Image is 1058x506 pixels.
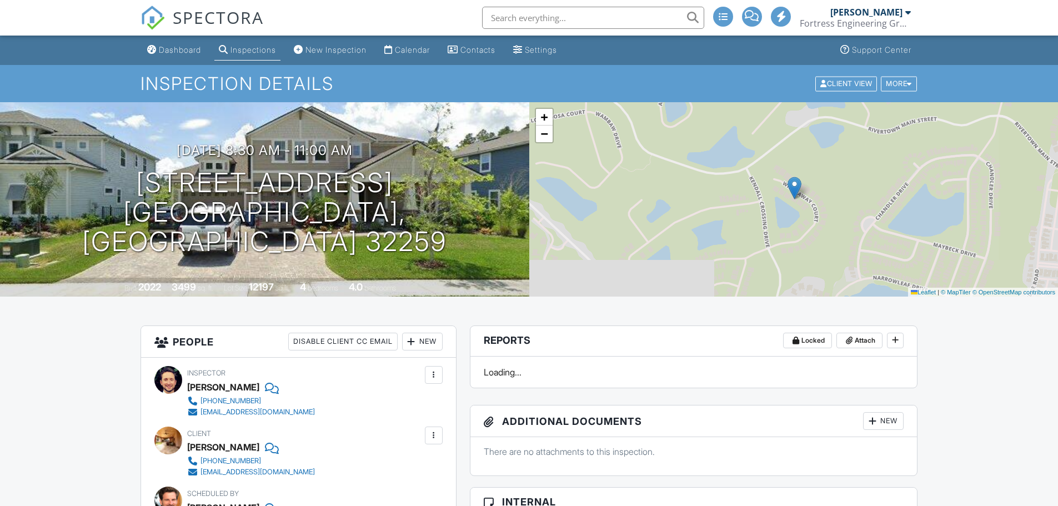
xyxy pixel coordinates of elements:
h1: Inspection Details [141,74,918,93]
div: [PERSON_NAME] [187,439,259,455]
span: Lot Size [224,284,247,292]
div: Calendar [395,45,430,54]
div: New [863,412,904,430]
a: SPECTORA [141,15,264,38]
a: © OpenStreetMap contributors [972,289,1055,295]
a: [PHONE_NUMBER] [187,455,315,467]
span: sq.ft. [275,284,289,292]
span: SPECTORA [173,6,264,29]
a: [EMAIL_ADDRESS][DOMAIN_NAME] [187,407,315,418]
div: Contacts [460,45,495,54]
div: [PERSON_NAME] [187,379,259,395]
span: bedrooms [308,284,338,292]
a: Contacts [443,40,500,61]
div: [PERSON_NAME] [830,7,902,18]
a: © MapTiler [941,289,971,295]
h1: [STREET_ADDRESS] [GEOGRAPHIC_DATA], [GEOGRAPHIC_DATA] 32259 [18,168,512,256]
a: Calendar [380,40,434,61]
a: Support Center [836,40,916,61]
div: Support Center [852,45,911,54]
h3: [DATE] 8:30 am - 11:00 am [177,143,353,158]
a: [PHONE_NUMBER] [187,395,315,407]
span: Built [124,284,137,292]
div: 2022 [138,281,161,293]
div: 4 [300,281,306,293]
p: There are no attachments to this inspection. [484,445,904,458]
a: Settings [509,40,561,61]
div: [PHONE_NUMBER] [200,457,261,465]
div: Client View [815,76,877,91]
div: 12197 [249,281,274,293]
div: New [402,333,443,350]
input: Search everything... [482,7,704,29]
span: Scheduled By [187,489,239,498]
div: [EMAIL_ADDRESS][DOMAIN_NAME] [200,468,315,477]
a: Dashboard [143,40,205,61]
img: The Best Home Inspection Software - Spectora [141,6,165,30]
div: Disable Client CC Email [288,333,398,350]
a: [EMAIL_ADDRESS][DOMAIN_NAME] [187,467,315,478]
div: Inspections [230,45,276,54]
span: | [937,289,939,295]
div: 3499 [172,281,196,293]
a: New Inspection [289,40,371,61]
span: − [540,127,548,141]
div: [PHONE_NUMBER] [200,397,261,405]
a: Inspections [214,40,280,61]
span: sq. ft. [198,284,213,292]
div: [EMAIL_ADDRESS][DOMAIN_NAME] [200,408,315,417]
span: bathrooms [364,284,396,292]
a: Leaflet [911,289,936,295]
a: Zoom out [536,126,553,142]
div: Dashboard [159,45,201,54]
a: Client View [814,79,880,87]
div: 4.0 [349,281,363,293]
div: New Inspection [305,45,367,54]
img: Marker [788,177,801,199]
h3: People [141,326,456,358]
div: Fortress Engineering Group LLC [800,18,911,29]
span: Inspector [187,369,225,377]
h3: Additional Documents [470,405,917,437]
div: Settings [525,45,557,54]
span: Client [187,429,211,438]
span: + [540,110,548,124]
a: Zoom in [536,109,553,126]
div: More [881,76,917,91]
